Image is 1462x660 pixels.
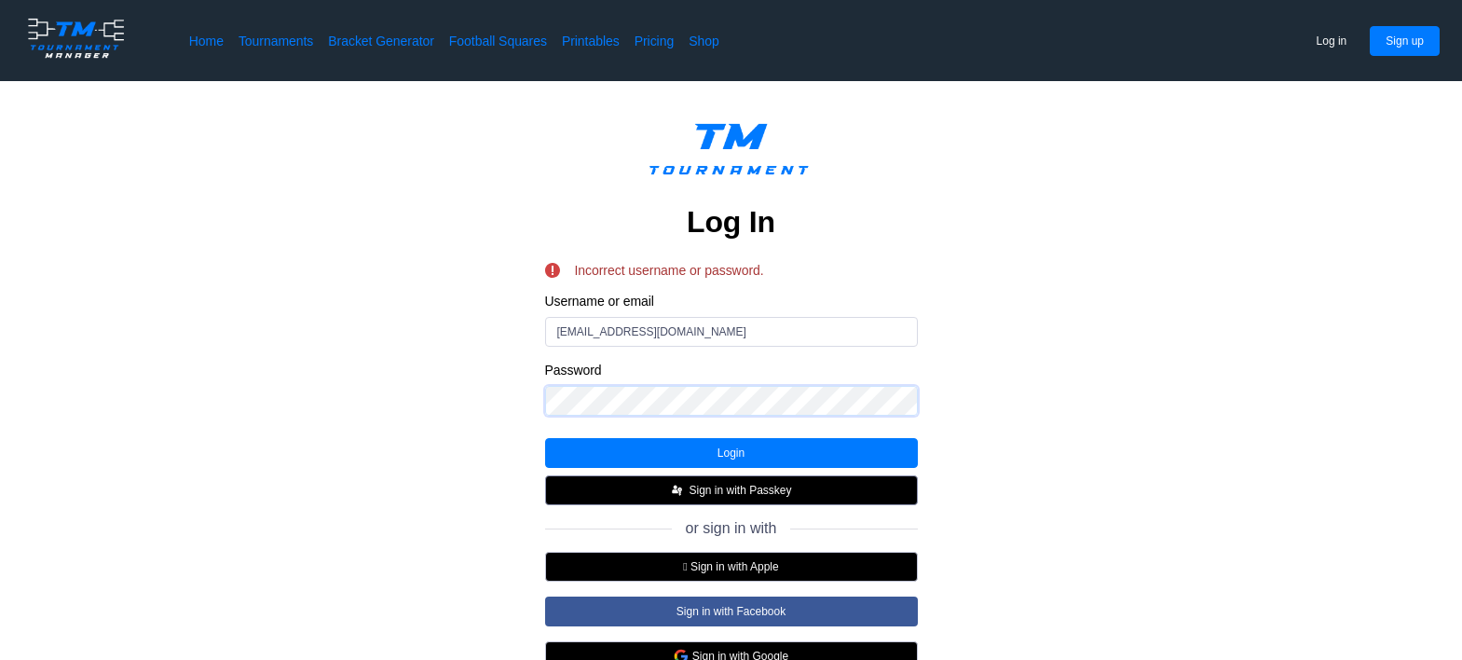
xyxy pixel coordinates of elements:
img: logo.ffa97a18e3bf2c7d.png [635,111,828,196]
button: Sign in with Facebook [545,597,918,626]
h2: Log In [687,203,775,241]
button: Login [545,438,918,468]
label: Password [545,362,918,378]
button: Log in [1301,26,1363,56]
label: Username or email [545,293,918,309]
input: overall type: EMAIL_ADDRESS html type: HTML_TYPE_UNSPECIFIED server type: EMAIL_ADDRESS heuristic... [545,317,918,347]
a: Football Squares [449,32,547,50]
a: Home [189,32,224,50]
a: Bracket Generator [328,32,434,50]
span: or sign in with [686,520,777,537]
img: FIDO_Passkey_mark_A_white.b30a49376ae8d2d8495b153dc42f1869.svg [670,483,685,498]
a: Tournaments [239,32,313,50]
a: Pricing [635,32,674,50]
img: logo.ffa97a18e3bf2c7d.png [22,15,130,62]
a: Shop [689,32,719,50]
button: Sign in with Passkey [545,475,918,505]
a: Printables [562,32,620,50]
span: Incorrect username or password. [575,264,764,277]
button:  Sign in with Apple [545,552,918,582]
button: Sign up [1370,26,1440,56]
